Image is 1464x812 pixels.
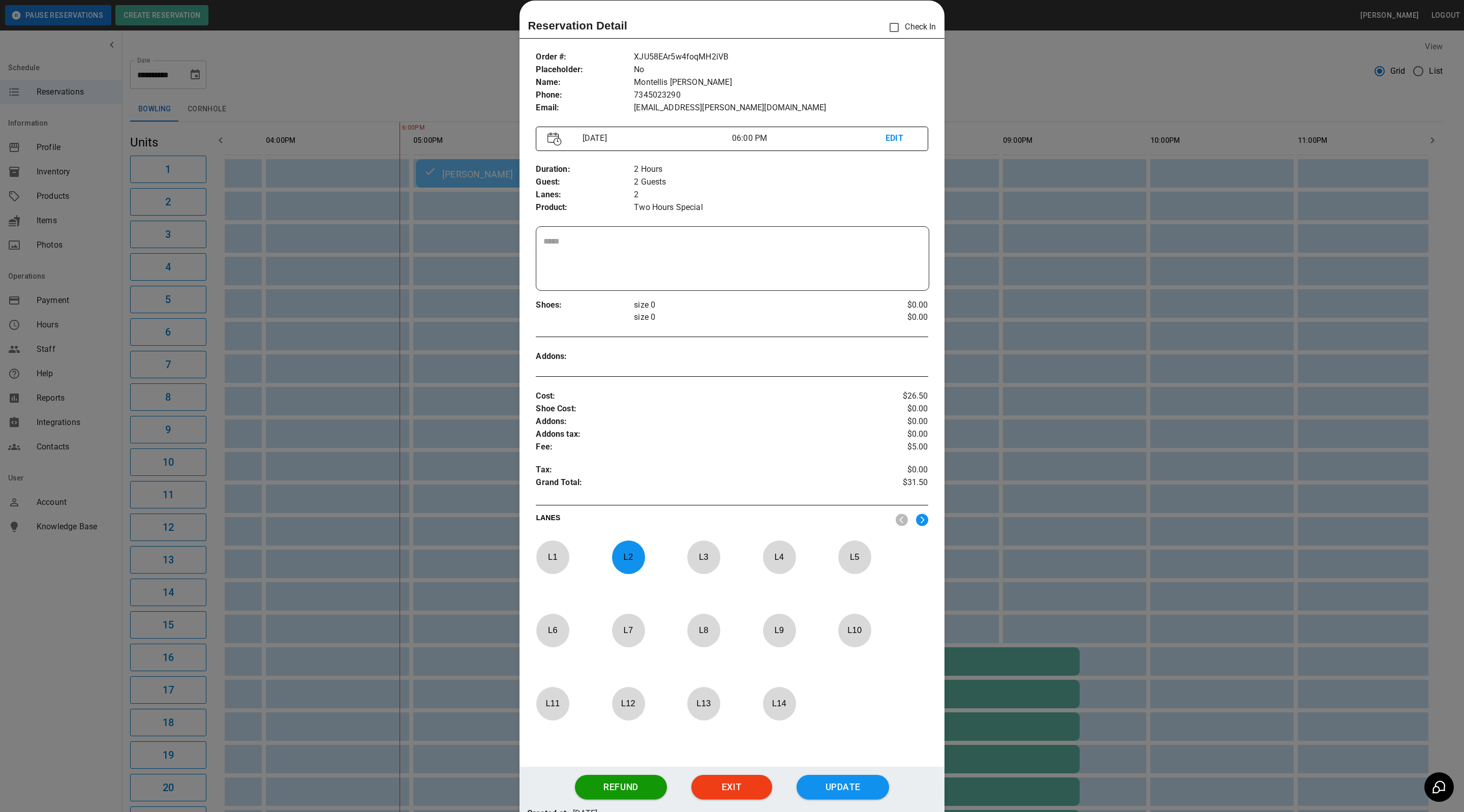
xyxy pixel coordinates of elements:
p: $0.00 [863,311,928,323]
p: L 4 [762,545,796,569]
p: L 7 [612,618,645,642]
p: Email : [536,102,634,114]
p: $0.00 [863,428,928,441]
p: EDIT [886,132,916,145]
p: L 5 [838,545,871,569]
p: size 0 [634,311,863,323]
button: Exit [691,775,772,799]
p: Addons tax : [536,428,863,441]
p: Reservation Detail [528,17,627,34]
p: Grand Total : [536,476,863,492]
p: L 10 [838,618,871,642]
p: Shoes : [536,299,634,312]
p: Addons : [536,415,863,428]
p: Name : [536,76,634,89]
p: Tax : [536,464,863,476]
p: L 12 [612,691,645,715]
p: $26.50 [863,390,928,403]
p: Product : [536,201,634,214]
p: Check In [883,17,936,38]
p: 2 Hours [634,163,928,176]
p: Phone : [536,89,634,102]
p: Guest : [536,176,634,189]
p: $0.00 [863,415,928,428]
p: L 3 [687,545,720,569]
p: L 8 [687,618,720,642]
button: Refund [575,775,667,799]
p: LANES [536,513,887,527]
p: Two Hours Special [634,201,928,214]
p: No [634,64,928,76]
p: Shoe Cost : [536,403,863,415]
p: 06:00 PM [732,132,886,144]
p: L 13 [687,691,720,715]
p: L 11 [536,691,569,715]
p: $0.00 [863,299,928,311]
p: L 2 [612,545,645,569]
p: $5.00 [863,441,928,454]
img: nav_left.svg [896,514,908,526]
p: [EMAIL_ADDRESS][PERSON_NAME][DOMAIN_NAME] [634,102,928,114]
p: size 0 [634,299,863,311]
button: Update [797,775,889,799]
p: XJU58EAr5w4foqMH2iVB [634,51,928,64]
p: 7345023290 [634,89,928,102]
p: L 9 [762,618,796,642]
p: Addons : [536,350,634,363]
p: $0.00 [863,464,928,476]
p: 2 [634,189,928,201]
p: Montellis [PERSON_NAME] [634,76,928,89]
p: 2 Guests [634,176,928,189]
p: Order # : [536,51,634,64]
p: Placeholder : [536,64,634,76]
p: Fee : [536,441,863,454]
img: right.svg [916,514,928,526]
p: $0.00 [863,403,928,415]
img: Vector [547,132,562,146]
p: L 6 [536,618,569,642]
p: L 14 [762,691,796,715]
p: [DATE] [578,132,732,144]
p: Duration : [536,163,634,176]
p: L 1 [536,545,569,569]
p: Lanes : [536,189,634,201]
p: Cost : [536,390,863,403]
p: $31.50 [863,476,928,492]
